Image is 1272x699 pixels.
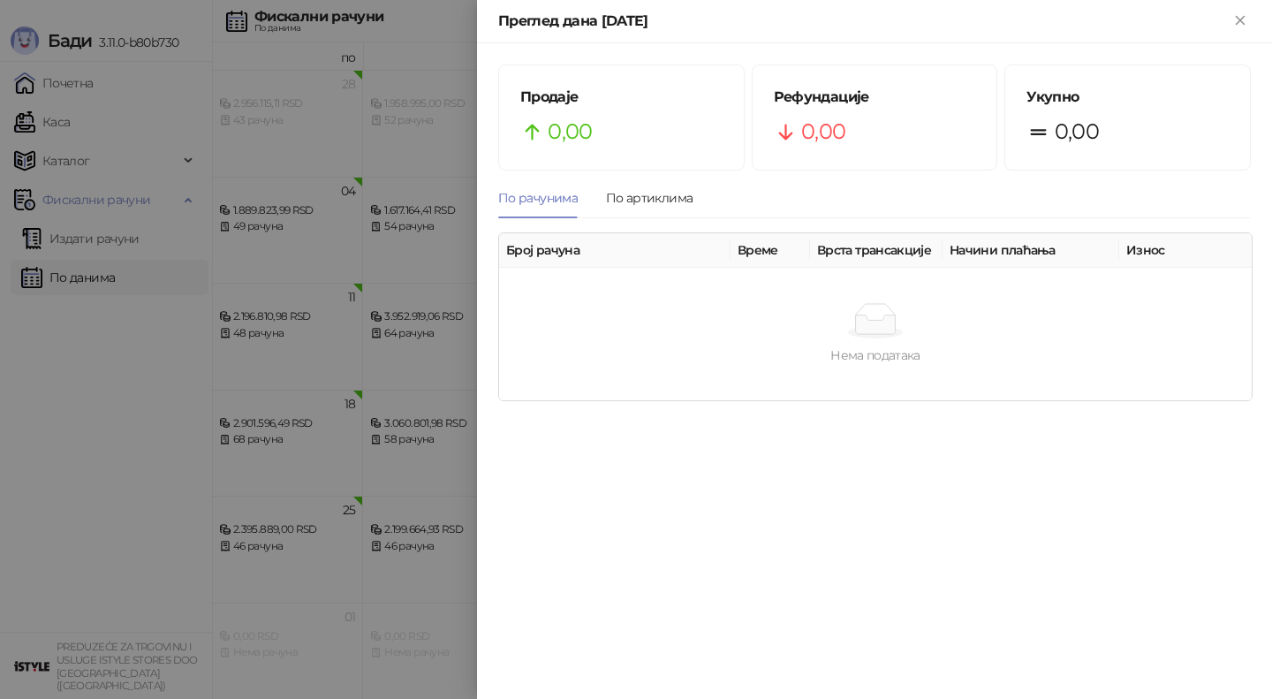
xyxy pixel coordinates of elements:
h5: Продаје [520,87,723,108]
th: Време [731,233,810,268]
th: Начини плаћања [943,233,1119,268]
h5: Укупно [1026,87,1229,108]
th: Врста трансакције [810,233,943,268]
div: По артиклима [606,188,693,208]
div: Нема података [534,346,1216,365]
div: Преглед дана [DATE] [498,11,1230,32]
th: Износ [1119,233,1252,268]
h5: Рефундације [774,87,976,108]
th: Број рачуна [499,233,731,268]
span: 0,00 [1055,115,1099,148]
div: По рачунима [498,188,578,208]
span: 0,00 [801,115,845,148]
span: 0,00 [548,115,592,148]
button: Close [1230,11,1251,32]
